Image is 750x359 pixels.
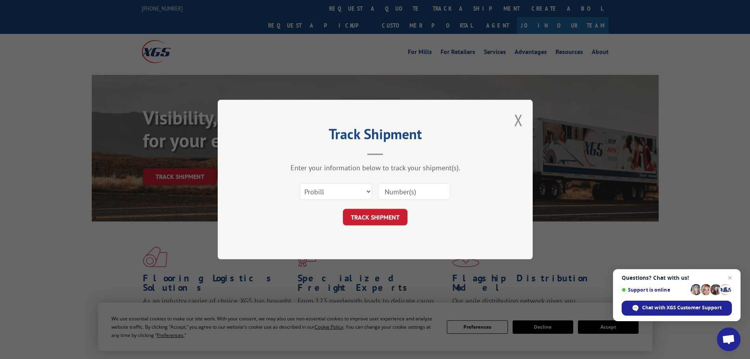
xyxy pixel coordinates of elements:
[622,275,732,281] span: Questions? Chat with us!
[642,304,722,311] span: Chat with XGS Customer Support
[514,110,523,130] button: Close modal
[257,128,493,143] h2: Track Shipment
[378,183,450,200] input: Number(s)
[622,287,688,293] span: Support is online
[622,301,732,316] div: Chat with XGS Customer Support
[343,209,407,225] button: TRACK SHIPMENT
[717,327,741,351] div: Open chat
[257,163,493,172] div: Enter your information below to track your shipment(s).
[725,273,735,283] span: Close chat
